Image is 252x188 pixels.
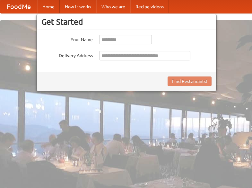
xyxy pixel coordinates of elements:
[130,0,169,13] a: Recipe videos
[41,35,93,43] label: Your Name
[37,0,60,13] a: Home
[41,51,93,59] label: Delivery Address
[60,0,96,13] a: How it works
[0,0,37,13] a: FoodMe
[41,17,212,27] h3: Get Started
[168,76,212,86] button: Find Restaurants!
[96,0,130,13] a: Who we are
